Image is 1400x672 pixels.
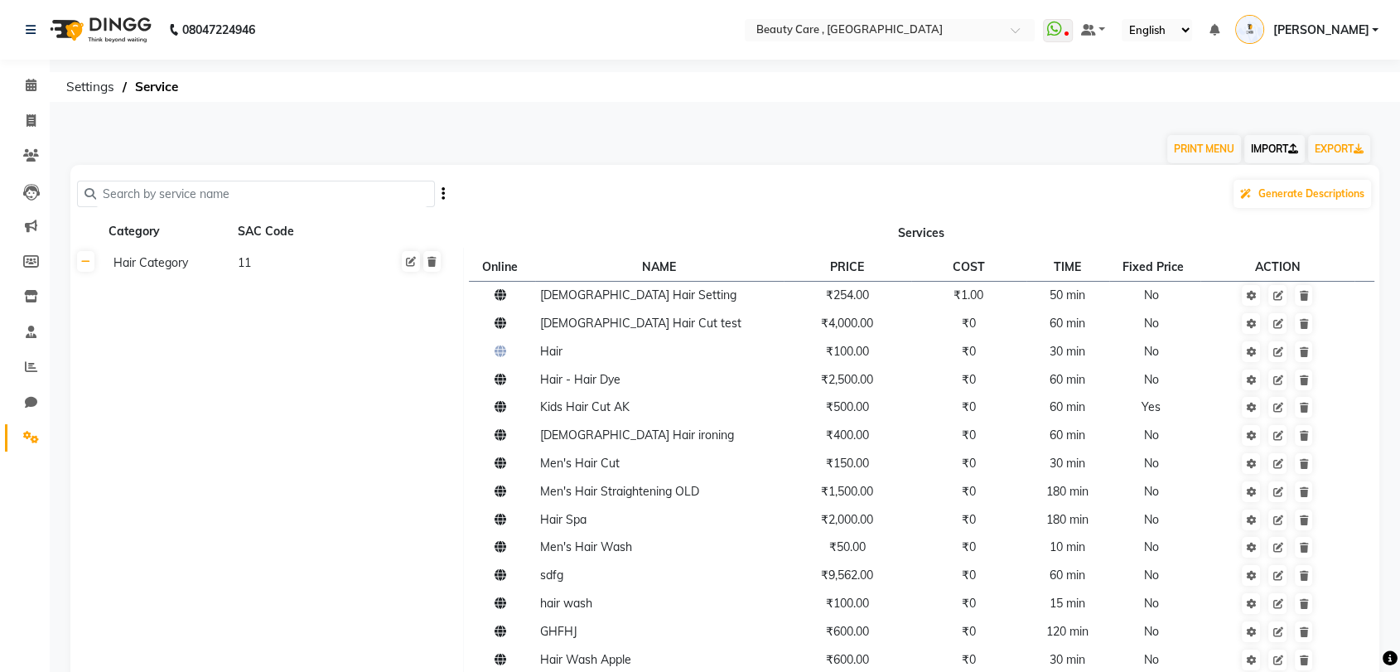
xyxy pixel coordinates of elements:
[236,253,359,273] div: 11
[1046,484,1089,499] span: 180 min
[1144,596,1159,611] span: No
[1235,15,1264,44] img: Omkar
[962,316,976,331] span: ₹0
[962,428,976,442] span: ₹0
[107,253,229,273] div: Hair Category
[540,568,563,583] span: sdfg
[1233,180,1371,208] button: Generate Descriptions
[962,484,976,499] span: ₹0
[826,596,869,611] span: ₹100.00
[236,221,359,242] div: SAC Code
[182,7,255,53] b: 08047224946
[540,316,741,331] span: [DEMOGRAPHIC_DATA] Hair Cut test
[58,72,123,102] span: Settings
[469,253,535,281] th: Online
[1144,624,1159,639] span: No
[1144,428,1159,442] span: No
[1144,316,1159,331] span: No
[540,596,592,611] span: hair wash
[1050,428,1085,442] span: 60 min
[962,568,976,583] span: ₹0
[540,288,736,302] span: [DEMOGRAPHIC_DATA] Hair Setting
[826,344,869,359] span: ₹100.00
[953,288,983,302] span: ₹1.00
[1050,316,1085,331] span: 60 min
[1258,187,1364,200] span: Generate Descriptions
[540,539,632,554] span: Men's Hair Wash
[1050,288,1085,302] span: 50 min
[540,399,630,414] span: Kids Hair Cut AK
[1144,539,1159,554] span: No
[1142,399,1161,414] span: Yes
[540,456,620,471] span: Men's Hair Cut
[1050,372,1085,387] span: 60 min
[962,372,976,387] span: ₹0
[784,253,911,281] th: PRICE
[821,372,873,387] span: ₹2,500.00
[463,216,1379,248] th: Services
[1026,253,1109,281] th: TIME
[826,624,869,639] span: ₹600.00
[42,7,156,53] img: logo
[1144,344,1159,359] span: No
[962,652,976,667] span: ₹0
[821,316,873,331] span: ₹4,000.00
[540,624,577,639] span: GHFHJ
[540,484,699,499] span: Men's Hair Straightening OLD
[1050,652,1085,667] span: 30 min
[96,181,427,207] input: Search by service name
[1046,512,1089,527] span: 180 min
[1200,253,1355,281] th: ACTION
[826,288,869,302] span: ₹254.00
[540,428,734,442] span: [DEMOGRAPHIC_DATA] Hair ironing
[1109,253,1200,281] th: Fixed Price
[821,512,873,527] span: ₹2,000.00
[962,344,976,359] span: ₹0
[821,484,873,499] span: ₹1,500.00
[540,344,562,359] span: Hair
[1050,539,1085,554] span: 10 min
[1050,596,1085,611] span: 15 min
[826,399,869,414] span: ₹500.00
[535,253,784,281] th: NAME
[829,539,866,554] span: ₹50.00
[1050,399,1085,414] span: 60 min
[826,652,869,667] span: ₹600.00
[1272,22,1369,39] span: [PERSON_NAME]
[1244,135,1305,163] a: IMPORT
[826,456,869,471] span: ₹150.00
[540,512,587,527] span: Hair Spa
[962,456,976,471] span: ₹0
[1050,344,1085,359] span: 30 min
[911,253,1026,281] th: COST
[826,428,869,442] span: ₹400.00
[1144,652,1159,667] span: No
[127,72,186,102] span: Service
[1167,135,1241,163] button: PRINT MENU
[540,372,620,387] span: Hair - Hair Dye
[962,539,976,554] span: ₹0
[1050,456,1085,471] span: 30 min
[962,596,976,611] span: ₹0
[1046,624,1089,639] span: 120 min
[1050,568,1085,583] span: 60 min
[540,652,631,667] span: Hair Wash Apple
[1144,512,1159,527] span: No
[1144,372,1159,387] span: No
[107,221,229,242] div: Category
[962,512,976,527] span: ₹0
[821,568,873,583] span: ₹9,562.00
[1308,135,1370,163] a: EXPORT
[1144,568,1159,583] span: No
[962,399,976,414] span: ₹0
[962,624,976,639] span: ₹0
[1144,456,1159,471] span: No
[1144,484,1159,499] span: No
[1144,288,1159,302] span: No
